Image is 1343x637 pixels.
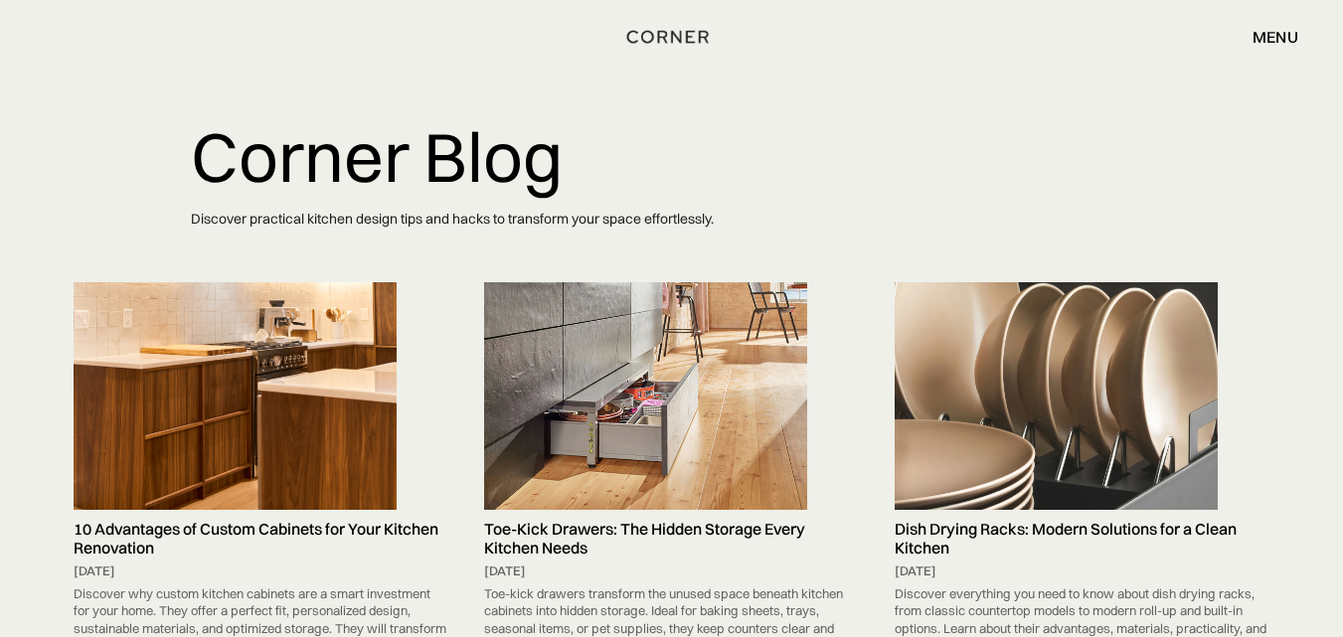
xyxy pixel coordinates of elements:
div: [DATE] [74,562,448,580]
p: Discover practical kitchen design tips and hacks to transform your space effortlessly. [191,195,1152,243]
h5: 10 Advantages of Custom Cabinets for Your Kitchen Renovation [74,520,448,557]
div: menu [1233,20,1298,54]
div: menu [1253,29,1298,45]
h5: Toe-Kick Drawers: The Hidden Storage Every Kitchen Needs [484,520,859,557]
a: home [623,24,719,50]
h1: Corner Blog [191,119,1152,195]
div: [DATE] [895,562,1269,580]
div: [DATE] [484,562,859,580]
h5: Dish Drying Racks: Modern Solutions for a Clean Kitchen [895,520,1269,557]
